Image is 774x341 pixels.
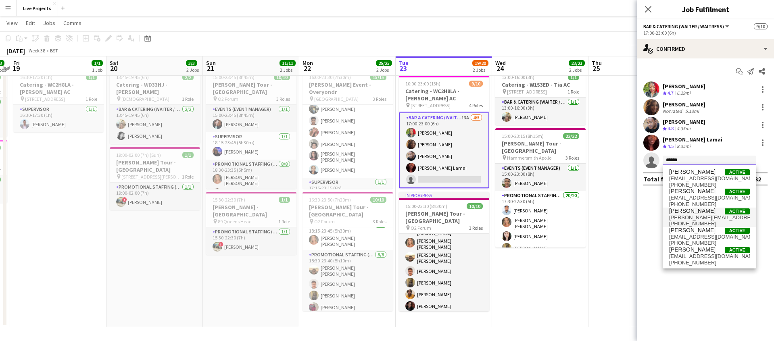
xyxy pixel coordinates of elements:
[669,175,750,182] span: nathanielafolabi1034@gmail.com
[507,89,547,95] span: [STREET_ADDRESS]
[725,247,750,253] span: Active
[12,64,20,73] span: 19
[218,218,252,225] span: 89 Queens Head
[569,60,585,66] span: 23/23
[399,209,489,326] app-card-role: Promotional Staffing (Exhibition Host)8/818:30-23:30 (5h)Oluwadarasimi [PERSON_NAME][PERSON_NAME]...
[675,90,692,97] div: 6.29mi
[86,96,97,102] span: 1 Role
[469,225,483,231] span: 3 Roles
[669,227,716,234] span: Nathan Pearman
[309,74,351,80] span: 16:00-23:30 (7h30m)
[495,59,506,67] span: Wed
[110,105,200,144] app-card-role: Bar & Catering (Waiter / waitress)2/213:45-19:45 (6h)[PERSON_NAME][PERSON_NAME]
[399,59,409,67] span: Tue
[206,160,296,274] app-card-role: Promotional Staffing (Exhibition Host)8/818:30-23:35 (5h5m)[PERSON_NAME] [PERSON_NAME]
[206,105,296,132] app-card-role: Events (Event Manager)1/115:00-23:45 (8h45m)[PERSON_NAME]
[110,69,200,144] app-job-card: 13:45-19:45 (6h)2/2Catering - WD33HJ - [PERSON_NAME] [DEMOGRAPHIC_DATA]1 RoleBar & Catering (Wait...
[17,0,58,16] button: Live Projects
[303,81,393,96] h3: [PERSON_NAME] Event - Overyondr
[643,23,730,29] button: Bar & Catering (Waiter / waitress)
[182,96,194,102] span: 1 Role
[663,108,684,114] div: Not rated
[219,242,223,247] span: !
[669,253,750,260] span: nathanp1smith@hotmail.com
[303,192,393,311] app-job-card: 16:30-23:50 (7h20m)10/10[PERSON_NAME] Tour - [GEOGRAPHIC_DATA] O2 Forum3 RolesEvents (Event Manag...
[110,81,200,96] h3: Catering - WD33HJ - [PERSON_NAME]
[376,60,392,66] span: 25/25
[590,64,602,73] span: 25
[495,98,586,125] app-card-role: Bar & Catering (Waiter / waitress)1/113:00-16:00 (3h)[PERSON_NAME]
[110,59,119,67] span: Sat
[206,69,296,189] app-job-card: 15:00-23:45 (8h45m)10/10[PERSON_NAME] Tour - [GEOGRAPHIC_DATA] O2 Forum3 RolesEvents (Event Manag...
[373,96,386,102] span: 3 Roles
[405,81,440,87] span: 10:00-23:00 (13h)
[13,69,104,132] app-job-card: 16:30-17:30 (1h)1/1Catering - WC2H8LA - [PERSON_NAME] AC [STREET_ADDRESS]1 RoleSupervisor1/116:30...
[663,136,722,143] div: [PERSON_NAME] Lamai
[13,59,20,67] span: Fri
[278,218,290,225] span: 1 Role
[206,132,296,160] app-card-role: Supervisor1/118:15-23:45 (5h30m)[PERSON_NAME]
[663,118,705,125] div: [PERSON_NAME]
[399,87,489,102] h3: Catering - WC2H8LA - [PERSON_NAME] AC
[6,19,18,27] span: View
[206,227,296,255] app-card-role: Promotional Staffing (Exhibition Host)1/115:30-22:30 (7h)![PERSON_NAME]
[399,69,489,189] app-job-card: In progress10:00-23:00 (13h)9/10Catering - WC2H8LA - [PERSON_NAME] AC [STREET_ADDRESS]4 Roles[PER...
[473,67,488,73] div: 2 Jobs
[405,203,447,209] span: 15:00-23:30 (8h30m)
[669,195,750,201] span: natmatsmith@hotmail.com
[669,214,750,221] span: nathan.mulongoy@yahoo.com
[669,220,750,227] span: +447918836932
[684,108,701,114] div: 5.13mi
[301,64,313,73] span: 22
[303,69,393,189] div: 16:00-23:30 (7h30m)15/15[PERSON_NAME] Event - Overyondr [GEOGRAPHIC_DATA]3 Roles[PERSON_NAME][PER...
[26,19,35,27] span: Edit
[182,174,194,180] span: 1 Role
[592,59,602,67] span: Thu
[669,182,750,188] span: +4407727142835
[280,67,295,73] div: 2 Jobs
[186,60,197,66] span: 3/3
[206,192,296,255] app-job-card: 15:30-22:30 (7h)1/1[PERSON_NAME] - [GEOGRAPHIC_DATA] 89 Queens Head1 RolePromotional Staffing (Ex...
[110,183,200,210] app-card-role: Promotional Staffing (Exhibition Host)1/119:00-02:00 (7h)![PERSON_NAME]
[274,74,290,80] span: 10/10
[206,81,296,96] h3: [PERSON_NAME] Tour - [GEOGRAPHIC_DATA]
[637,4,774,15] h3: Job Fulfilment
[502,74,534,80] span: 13:00-16:00 (3h)
[399,112,489,188] app-card-role: Bar & Catering (Waiter / waitress)13A4/517:00-23:00 (6h)[PERSON_NAME][PERSON_NAME][PERSON_NAME][P...
[280,60,296,66] span: 11/11
[206,204,296,218] h3: [PERSON_NAME] - [GEOGRAPHIC_DATA]
[669,188,716,195] span: Nathan Hobley-Smith
[13,81,104,96] h3: Catering - WC2H8LA - [PERSON_NAME] AC
[279,197,290,203] span: 1/1
[399,210,489,225] h3: [PERSON_NAME] Tour - [GEOGRAPHIC_DATA]
[303,220,393,250] app-card-role: Supervisor1/118:15-23:45 (5h30m)[PERSON_NAME] [PERSON_NAME]
[472,60,488,66] span: 19/20
[469,102,483,108] span: 4 Roles
[668,143,674,149] span: 4.5
[495,140,586,154] h3: [PERSON_NAME] Tour - [GEOGRAPHIC_DATA]
[754,23,768,29] span: 9/10
[218,96,238,102] span: O2 Forum
[669,246,716,253] span: Nathan Smith
[495,81,586,88] h3: Catering - W1S3ED - Tia AC
[669,234,750,240] span: np825@bath.ac.uk
[495,128,586,247] div: 15:00-23:15 (8h15m)22/22[PERSON_NAME] Tour - [GEOGRAPHIC_DATA] Hammersmith Apollo3 RolesEvents (E...
[303,178,393,205] app-card-role: Supervisor1/117:15-23:15 (6h)
[675,125,692,132] div: 4.35mi
[495,69,586,125] app-job-card: 13:00-16:00 (3h)1/1Catering - W1S3ED - Tia AC [STREET_ADDRESS]1 RoleBar & Catering (Waiter / wait...
[314,218,335,225] span: O2 Forum
[110,159,200,173] h3: [PERSON_NAME] Tour - [GEOGRAPHIC_DATA]
[309,197,351,203] span: 16:30-23:50 (7h20m)
[303,204,393,218] h3: [PERSON_NAME] Tour - [GEOGRAPHIC_DATA]
[669,208,716,214] span: nathan mulongoy
[110,147,200,210] div: 19:00-02:00 (7h) (Sun)1/1[PERSON_NAME] Tour - [GEOGRAPHIC_DATA] [STREET_ADDRESS][PERSON_NAME]1 Ro...
[40,18,58,28] a: Jobs
[116,152,161,158] span: 19:00-02:00 (7h) (Sun)
[121,174,182,180] span: [STREET_ADDRESS][PERSON_NAME]
[663,101,705,108] div: [PERSON_NAME]
[568,74,579,80] span: 1/1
